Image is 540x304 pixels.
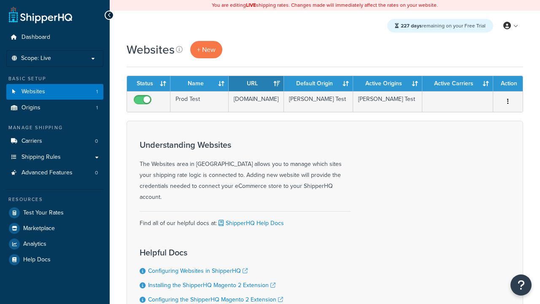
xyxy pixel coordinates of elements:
span: Carriers [22,138,42,145]
h1: Websites [127,41,175,58]
td: Prod Test [170,91,229,112]
span: Help Docs [23,256,51,263]
div: Resources [6,196,103,203]
a: Carriers 0 [6,133,103,149]
h3: Helpful Docs [140,248,292,257]
span: Marketplace [23,225,55,232]
a: Analytics [6,236,103,252]
div: Find all of our helpful docs at: [140,211,351,229]
li: Carriers [6,133,103,149]
a: ShipperHQ Help Docs [217,219,284,228]
span: 1 [96,104,98,111]
a: Dashboard [6,30,103,45]
td: [PERSON_NAME] Test [353,91,422,112]
a: Test Your Rates [6,205,103,220]
td: [DOMAIN_NAME] [229,91,284,112]
span: Advanced Features [22,169,73,176]
span: Websites [22,88,45,95]
div: Basic Setup [6,75,103,82]
a: ShipperHQ Home [9,6,72,23]
a: Installing the ShipperHQ Magento 2 Extension [148,281,275,290]
h3: Understanding Websites [140,140,351,149]
span: 1 [96,88,98,95]
span: 0 [95,138,98,145]
span: Analytics [23,241,46,248]
a: + New [190,41,222,58]
strong: 227 days [401,22,422,30]
a: Websites 1 [6,84,103,100]
a: Configuring Websites in ShipperHQ [148,266,248,275]
th: URL: activate to sort column ascending [229,76,284,91]
span: Dashboard [22,34,50,41]
th: Action [493,76,523,91]
b: LIVE [246,1,256,9]
th: Active Origins: activate to sort column ascending [353,76,422,91]
span: Scope: Live [21,55,51,62]
span: 0 [95,169,98,176]
button: Open Resource Center [510,274,532,296]
span: + New [197,45,216,54]
th: Active Carriers: activate to sort column ascending [422,76,493,91]
a: Configuring the ShipperHQ Magento 2 Extension [148,295,283,304]
a: Shipping Rules [6,149,103,165]
td: [PERSON_NAME] Test [284,91,353,112]
a: Origins 1 [6,100,103,116]
span: Test Your Rates [23,209,64,217]
th: Default Origin: activate to sort column ascending [284,76,353,91]
li: Websites [6,84,103,100]
a: Help Docs [6,252,103,267]
li: Origins [6,100,103,116]
th: Name: activate to sort column ascending [170,76,229,91]
th: Status: activate to sort column ascending [127,76,170,91]
span: Origins [22,104,40,111]
li: Advanced Features [6,165,103,181]
div: Manage Shipping [6,124,103,131]
span: Shipping Rules [22,154,61,161]
a: Advanced Features 0 [6,165,103,181]
div: The Websites area in [GEOGRAPHIC_DATA] allows you to manage which sites your shipping rate logic ... [140,140,351,203]
div: remaining on your Free Trial [387,19,493,33]
a: Marketplace [6,221,103,236]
